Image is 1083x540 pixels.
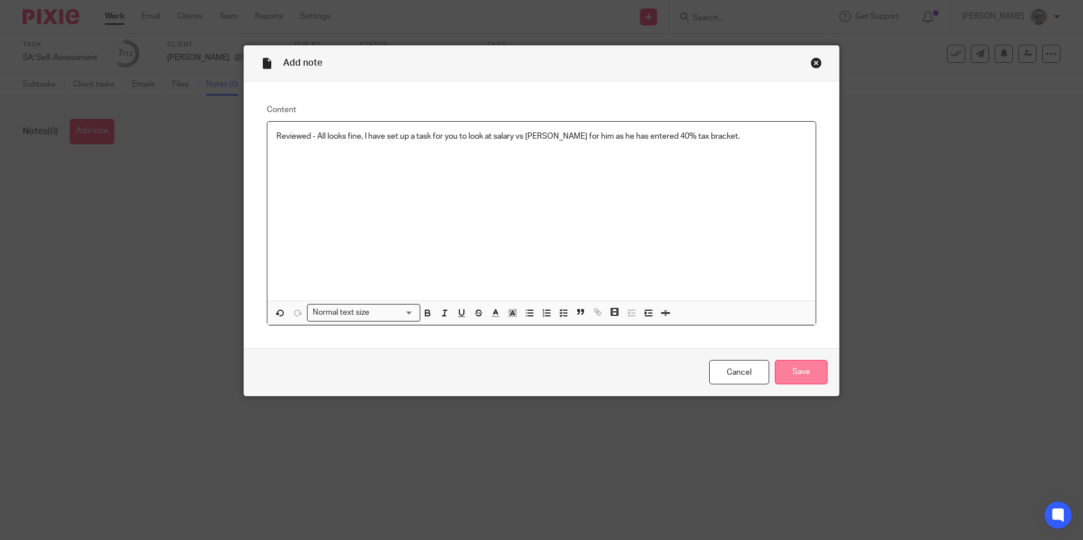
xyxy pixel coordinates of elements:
[310,307,372,319] span: Normal text size
[811,57,822,68] div: Close this dialog window
[775,360,828,384] input: Save
[709,360,769,384] a: Cancel
[373,307,413,319] input: Search for option
[267,104,816,115] label: Content
[283,58,322,67] span: Add note
[307,304,420,322] div: Search for option
[276,131,807,142] p: Reviewed - All looks fine, I have set up a task for you to look at salary vs [PERSON_NAME] for hi...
